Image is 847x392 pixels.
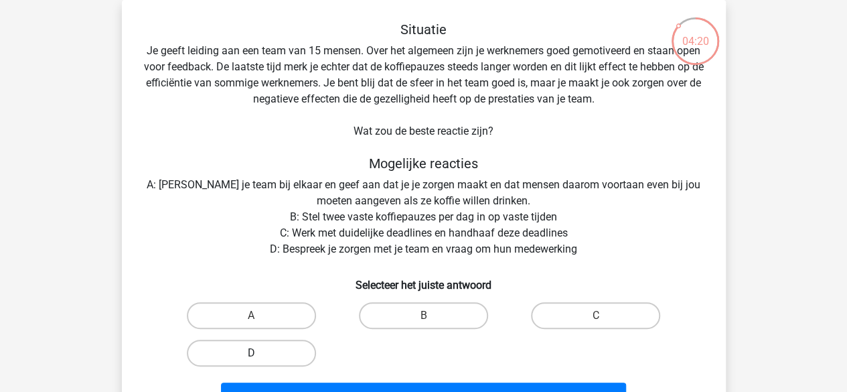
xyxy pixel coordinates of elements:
label: B [359,302,488,329]
div: 04:20 [670,16,720,50]
label: D [187,340,316,367]
h5: Mogelijke reacties [143,155,704,172]
label: C [531,302,660,329]
h5: Situatie [143,21,704,38]
label: A [187,302,316,329]
h6: Selecteer het juiste antwoord [143,268,704,291]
